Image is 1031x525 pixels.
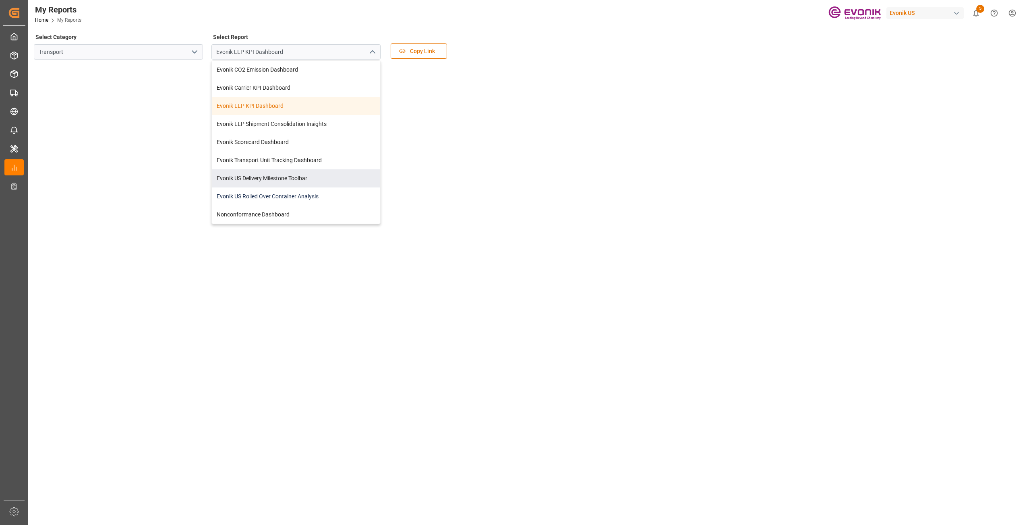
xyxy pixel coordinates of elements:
img: Evonik-brand-mark-Deep-Purple-RGB.jpeg_1700498283.jpeg [828,6,881,20]
a: Home [35,17,48,23]
div: Evonik US Delivery Milestone Toolbar [212,169,380,187]
div: Evonik Carrier KPI Dashboard [212,79,380,97]
div: Evonik LLP KPI Dashboard [212,97,380,115]
input: Type to search/select [34,44,203,60]
div: Evonik US [886,7,964,19]
button: Evonik US [886,5,967,21]
div: Evonik LLP Shipment Consolidation Insights [212,115,380,133]
button: close menu [366,46,378,58]
label: Select Category [34,31,78,43]
div: My Reports [35,4,81,16]
span: 5 [976,5,984,13]
div: Evonik US Rolled Over Container Analysis [212,187,380,206]
div: Evonik Transport Unit Tracking Dashboard [212,151,380,169]
input: Type to search/select [211,44,381,60]
button: show 5 new notifications [967,4,985,22]
span: Copy Link [406,47,439,56]
button: Copy Link [391,43,447,59]
div: Evonik CO2 Emission Dashboard [212,61,380,79]
div: Evonik Scorecard Dashboard [212,133,380,151]
label: Select Report [211,31,249,43]
button: Help Center [985,4,1003,22]
button: open menu [188,46,200,58]
div: Nonconformance Dashboard [212,206,380,224]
